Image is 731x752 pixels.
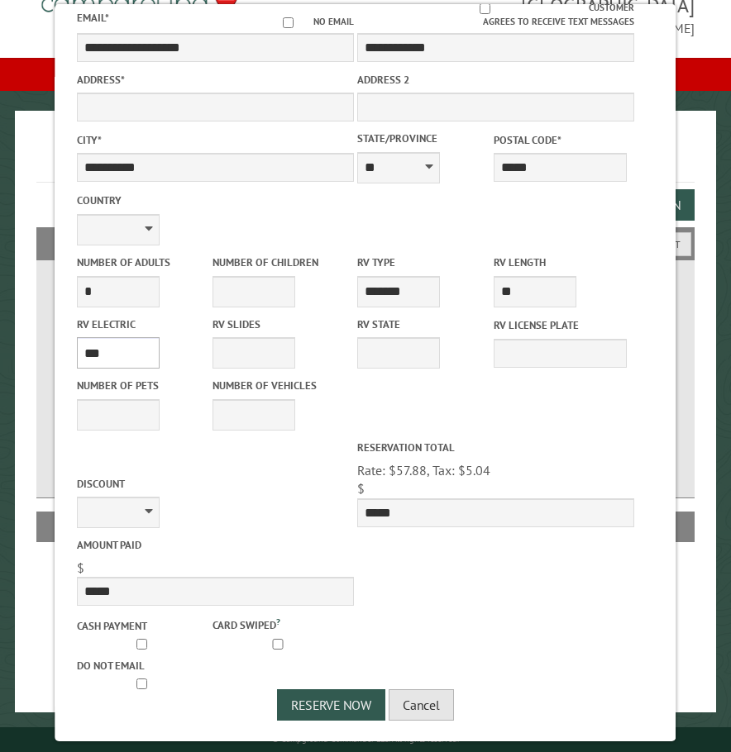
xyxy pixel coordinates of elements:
[77,378,210,393] label: Number of Pets
[389,689,454,721] button: Cancel
[357,317,490,332] label: RV State
[357,480,365,497] span: $
[494,255,627,270] label: RV Length
[213,615,346,633] label: Card swiped
[77,476,354,492] label: Discount
[77,658,210,673] label: Do not email
[45,512,106,541] th: Site
[77,255,210,270] label: Number of Adults
[77,132,354,148] label: City
[494,317,627,333] label: RV License Plate
[494,132,627,148] label: Postal Code
[263,17,313,28] input: No email
[213,255,346,270] label: Number of Children
[357,255,490,270] label: RV Type
[272,734,459,745] small: © Campground Commander LLC. All rights reserved.
[357,462,490,478] span: Rate: $57.88, Tax: $5.04
[213,378,346,393] label: Number of Vehicles
[357,72,634,88] label: Address 2
[36,137,695,183] h1: Reservations
[382,3,590,14] input: Customer agrees to receive text messages
[77,193,354,208] label: Country
[77,72,354,88] label: Address
[77,618,210,634] label: Cash payment
[77,559,84,576] span: $
[277,616,281,627] a: ?
[263,15,354,29] label: No email
[77,11,109,25] label: Email
[77,317,210,332] label: RV Electric
[213,317,346,332] label: RV Slides
[357,1,634,29] label: Customer agrees to receive text messages
[77,537,354,553] label: Amount paid
[357,440,634,455] label: Reservation Total
[277,689,385,721] button: Reserve Now
[36,227,695,259] h2: Filters
[357,131,490,146] label: State/Province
